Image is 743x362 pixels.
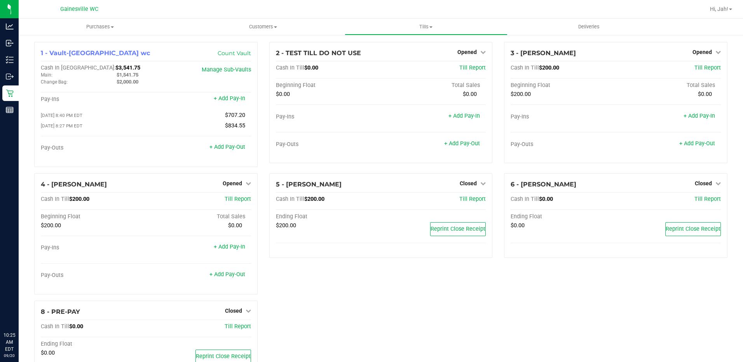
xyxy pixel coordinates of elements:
[508,19,670,35] a: Deliveries
[694,64,721,71] a: Till Report
[345,23,507,30] span: Tills
[41,64,115,71] span: Cash In [GEOGRAPHIC_DATA]:
[209,144,245,150] a: + Add Pay-Out
[41,144,146,151] div: Pay-Outs
[225,308,242,314] span: Closed
[276,141,381,148] div: Pay-Outs
[41,79,68,85] span: Change Bag:
[41,113,82,118] span: [DATE] 8:40 PM EDT
[6,106,14,114] inline-svg: Reports
[225,323,251,330] a: Till Report
[304,64,318,71] span: $0.00
[41,96,146,103] div: Pay-Ins
[511,91,531,97] span: $200.00
[41,72,52,78] span: Main:
[511,49,576,57] span: 3 - [PERSON_NAME]
[459,196,486,202] a: Till Report
[6,23,14,30] inline-svg: Analytics
[225,112,245,118] span: $707.20
[511,213,616,220] div: Ending Float
[19,19,181,35] a: Purchases
[218,50,251,57] a: Count Vault
[3,353,15,359] p: 09/20
[202,66,251,73] a: Manage Sub-Vaults
[539,64,559,71] span: $200.00
[444,140,480,147] a: + Add Pay-Out
[41,213,146,220] div: Beginning Float
[6,89,14,97] inline-svg: Retail
[276,222,296,229] span: $200.00
[41,308,80,315] span: 8 - PRE-PAY
[41,350,55,356] span: $0.00
[276,213,381,220] div: Ending Float
[117,72,138,78] span: $1,541.75
[41,123,82,129] span: [DATE] 8:27 PM EDT
[8,300,31,323] iframe: Resource center
[511,64,539,71] span: Cash In Till
[19,23,181,30] span: Purchases
[41,272,146,279] div: Pay-Outs
[228,222,242,229] span: $0.00
[539,196,553,202] span: $0.00
[381,82,486,89] div: Total Sales
[41,244,146,251] div: Pay-Ins
[431,226,485,232] span: Reprint Close Receipt
[3,332,15,353] p: 10:25 AM EDT
[69,323,83,330] span: $0.00
[276,196,304,202] span: Cash In Till
[684,113,715,119] a: + Add Pay-In
[430,222,486,236] button: Reprint Close Receipt
[679,140,715,147] a: + Add Pay-Out
[457,49,477,55] span: Opened
[276,113,381,120] div: Pay-Ins
[196,353,251,360] span: Reprint Close Receipt
[181,19,344,35] a: Customers
[276,64,304,71] span: Cash In Till
[463,91,477,97] span: $0.00
[223,180,242,186] span: Opened
[225,122,245,129] span: $834.55
[695,180,712,186] span: Closed
[276,49,361,57] span: 2 - TEST TILL DO NOT USE
[304,196,324,202] span: $200.00
[41,49,150,57] span: 1 - Vault-[GEOGRAPHIC_DATA] wc
[6,39,14,47] inline-svg: Inbound
[6,56,14,64] inline-svg: Inventory
[459,64,486,71] a: Till Report
[6,73,14,80] inline-svg: Outbound
[511,181,576,188] span: 6 - [PERSON_NAME]
[511,141,616,148] div: Pay-Outs
[665,222,721,236] button: Reprint Close Receipt
[692,49,712,55] span: Opened
[666,226,720,232] span: Reprint Close Receipt
[41,196,69,202] span: Cash In Till
[146,213,251,220] div: Total Sales
[276,91,290,97] span: $0.00
[511,196,539,202] span: Cash In Till
[214,95,245,102] a: + Add Pay-In
[345,19,508,35] a: Tills
[209,271,245,278] a: + Add Pay-Out
[448,113,480,119] a: + Add Pay-In
[511,113,616,120] div: Pay-Ins
[460,180,477,186] span: Closed
[182,23,344,30] span: Customers
[60,6,98,12] span: Gainesville WC
[41,222,61,229] span: $200.00
[710,6,728,12] span: Hi, Jah!
[694,196,721,202] a: Till Report
[41,323,69,330] span: Cash In Till
[276,82,381,89] div: Beginning Float
[225,196,251,202] a: Till Report
[698,91,712,97] span: $0.00
[616,82,721,89] div: Total Sales
[115,64,140,71] span: $3,541.75
[276,181,342,188] span: 5 - [PERSON_NAME]
[568,23,610,30] span: Deliveries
